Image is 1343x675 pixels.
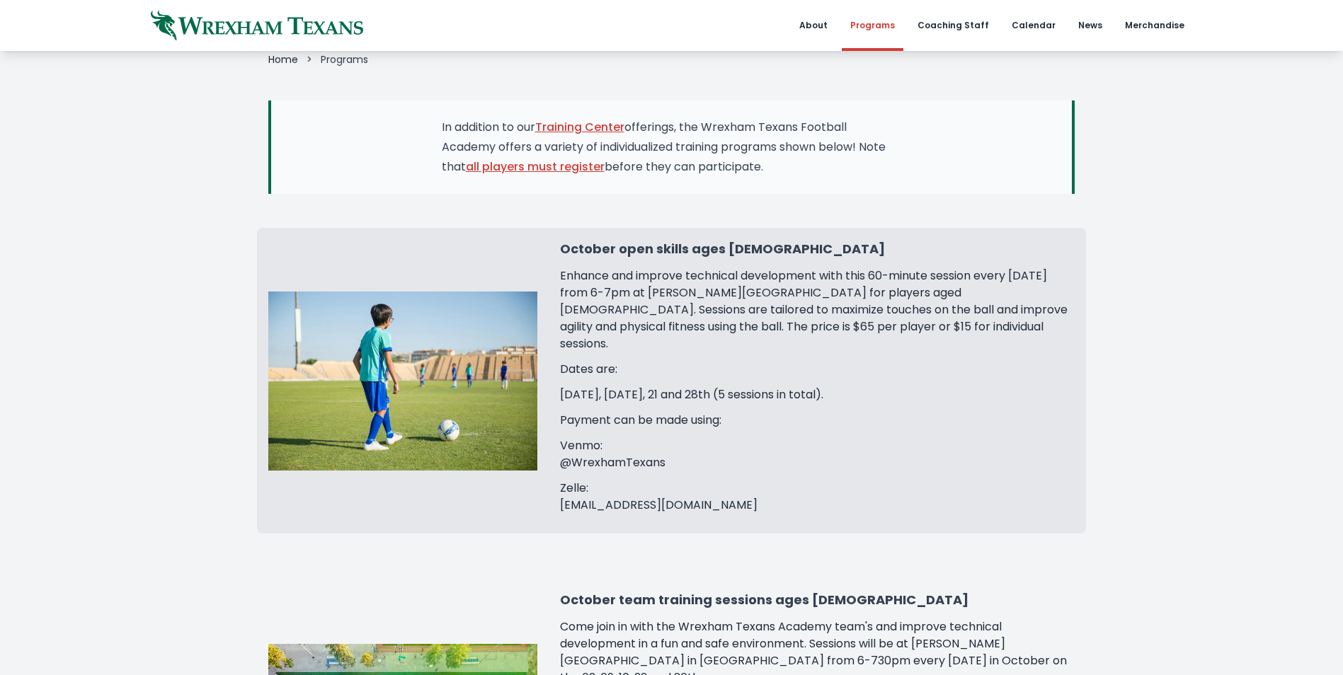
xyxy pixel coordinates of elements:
[466,158,605,175] a: all players must register
[560,412,1075,429] p: Payment can be made using:
[442,117,902,177] p: In addition to our offerings, the Wrexham Texans Football Academy offers a variety of individuali...
[560,590,1075,610] h3: October team training sessions ages [DEMOGRAPHIC_DATA]
[560,480,1075,514] p: Zelle: [EMAIL_ADDRESS][DOMAIN_NAME]
[268,292,537,471] img: _jza3gd2ajxrfxjhfgb7r.jpg
[560,267,1075,352] p: Enhance and improve technical development with this 60-minute session every [DATE] from 6-7pm at ...
[535,119,624,135] a: Training Center
[321,52,368,67] span: Programs
[268,52,298,67] a: Home
[560,437,1075,471] p: Venmo: @WrexhamTexans
[560,361,1075,378] p: Dates are:
[307,52,312,67] li: >
[560,386,1075,403] p: [DATE], [DATE], 21 and 28th (5 sessions in total).
[560,239,1075,259] h3: October open skills ages [DEMOGRAPHIC_DATA]
[257,228,1085,533] a: October open skills ages [DEMOGRAPHIC_DATA] Enhance and improve technical development with this 6...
